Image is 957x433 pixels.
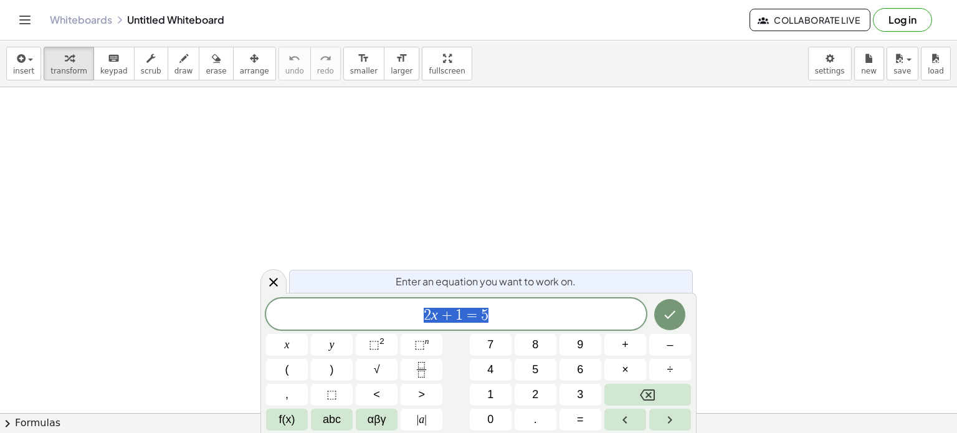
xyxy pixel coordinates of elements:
[622,361,629,378] span: ×
[311,359,353,381] button: )
[654,299,685,330] button: Done
[487,411,493,428] span: 0
[168,47,200,80] button: draw
[577,411,584,428] span: =
[93,47,135,80] button: keyboardkeypad
[330,361,334,378] span: )
[417,411,427,428] span: a
[384,47,419,80] button: format_sizelarger
[396,274,576,289] span: Enter an equation you want to work on.
[622,336,629,353] span: +
[50,67,87,75] span: transform
[893,67,911,75] span: save
[487,386,493,403] span: 1
[50,14,112,26] a: Whiteboards
[532,386,538,403] span: 2
[455,308,463,323] span: 1
[424,308,431,323] span: 2
[463,308,481,323] span: =
[604,384,691,406] button: Backspace
[279,411,295,428] span: f(x)
[141,67,161,75] span: scrub
[311,409,353,431] button: Alphabet
[279,47,311,80] button: undoundo
[470,409,512,431] button: 0
[174,67,193,75] span: draw
[330,336,335,353] span: y
[649,409,691,431] button: Right arrow
[356,384,398,406] button: Less than
[921,47,951,80] button: load
[532,361,538,378] span: 5
[815,67,845,75] span: settings
[429,67,465,75] span: fullscreen
[199,47,233,80] button: erase
[515,334,556,356] button: 8
[356,359,398,381] button: Square root
[401,359,442,381] button: Fraction
[285,386,288,403] span: ,
[760,14,860,26] span: Collaborate Live
[667,361,674,378] span: ÷
[288,51,300,66] i: undo
[604,334,646,356] button: Plus
[358,51,369,66] i: format_size
[532,336,538,353] span: 8
[391,67,412,75] span: larger
[873,8,932,32] button: Log in
[6,47,41,80] button: insert
[750,9,870,31] button: Collaborate Live
[861,67,877,75] span: new
[369,338,379,351] span: ⬚
[100,67,128,75] span: keypad
[374,361,380,378] span: √
[233,47,276,80] button: arrange
[470,384,512,406] button: 1
[928,67,944,75] span: load
[285,361,289,378] span: (
[266,384,308,406] button: ,
[350,67,378,75] span: smaller
[206,67,226,75] span: erase
[604,409,646,431] button: Left arrow
[418,386,425,403] span: >
[266,334,308,356] button: x
[487,361,493,378] span: 4
[373,386,380,403] span: <
[487,336,493,353] span: 7
[134,47,168,80] button: scrub
[559,409,601,431] button: Equals
[311,334,353,356] button: y
[649,334,691,356] button: Minus
[425,336,429,346] sup: n
[356,334,398,356] button: Squared
[379,336,384,346] sup: 2
[424,413,427,426] span: |
[854,47,884,80] button: new
[285,336,290,353] span: x
[311,384,353,406] button: Placeholder
[285,67,304,75] span: undo
[808,47,852,80] button: settings
[667,336,673,353] span: –
[887,47,918,80] button: save
[343,47,384,80] button: format_sizesmaller
[515,409,556,431] button: .
[559,384,601,406] button: 3
[310,47,341,80] button: redoredo
[422,47,472,80] button: fullscreen
[317,67,334,75] span: redo
[481,308,488,323] span: 5
[401,384,442,406] button: Greater than
[470,359,512,381] button: 4
[401,409,442,431] button: Absolute value
[266,359,308,381] button: (
[108,51,120,66] i: keyboard
[320,51,331,66] i: redo
[577,336,583,353] span: 9
[534,411,537,428] span: .
[470,334,512,356] button: 7
[431,307,438,323] var: x
[559,359,601,381] button: 6
[417,413,419,426] span: |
